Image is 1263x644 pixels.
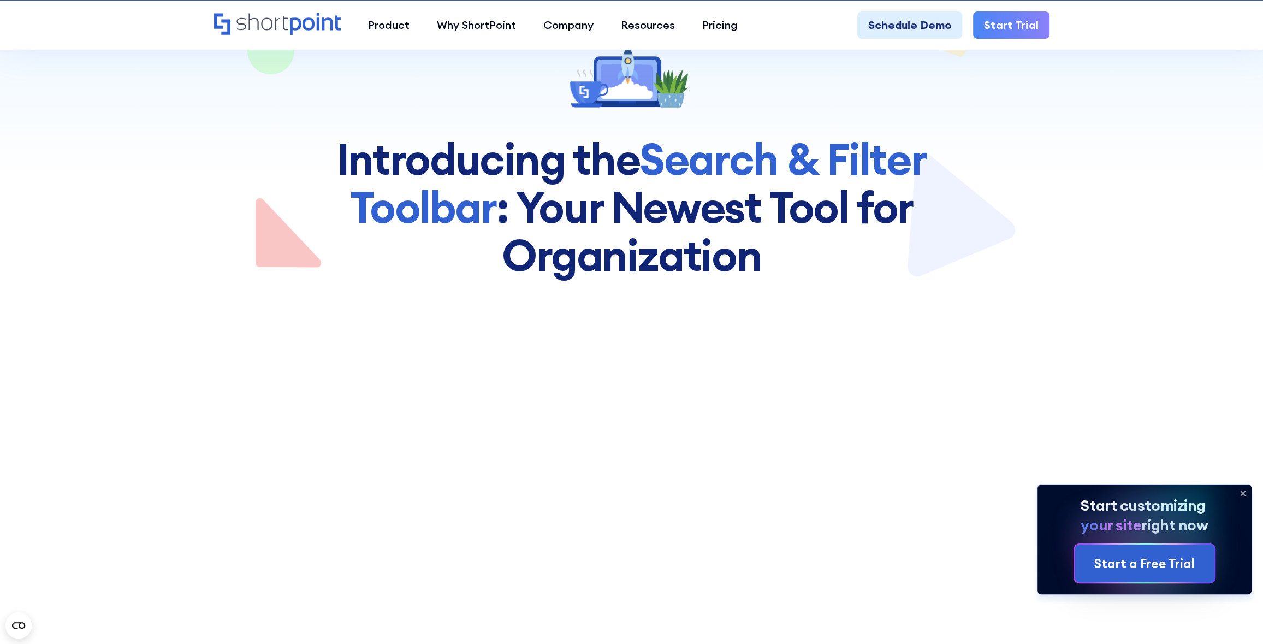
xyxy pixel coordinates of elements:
[1075,545,1214,583] a: Start a Free Trial
[304,135,959,279] h1: Introducing the : Your Newest Too﻿l for Organization
[5,612,32,639] button: Open CMP widget
[973,11,1049,39] a: Start Trial
[437,17,516,33] div: Why ShortPoint
[543,17,594,33] div: Company
[621,17,675,33] div: Resources
[702,17,738,33] div: Pricing
[368,17,410,33] div: Product
[689,11,751,39] a: Pricing
[607,11,689,39] a: Resources
[857,11,962,39] a: Schedule Demo
[1094,554,1195,573] div: Start a Free Trial
[354,11,423,39] a: Product
[423,11,530,39] a: Why ShortPoint
[530,11,607,39] a: Company
[350,131,926,234] span: Search & Filter Toolbar
[214,13,341,37] a: Home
